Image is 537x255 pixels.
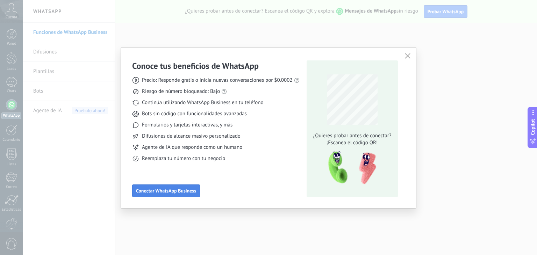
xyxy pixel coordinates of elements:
span: Difusiones de alcance masivo personalizado [142,133,241,140]
button: Conectar WhatsApp Business [132,184,200,197]
span: Formularios y tarjetas interactivas, y más [142,122,232,129]
h3: Conoce tus beneficios de WhatsApp [132,60,259,71]
span: Conectar WhatsApp Business [136,188,196,193]
img: qr-pic-1x.png [322,149,378,187]
span: Agente de IA que responde como un humano [142,144,242,151]
span: ¿Quieres probar antes de conectar? [311,132,393,139]
span: Riesgo de número bloqueado: Bajo [142,88,220,95]
span: Bots sin código con funcionalidades avanzadas [142,110,247,117]
span: Copilot [529,119,536,135]
span: Reemplaza tu número con tu negocio [142,155,225,162]
span: Continúa utilizando WhatsApp Business en tu teléfono [142,99,263,106]
span: ¡Escanea el código QR! [311,139,393,146]
span: Precio: Responde gratis o inicia nuevas conversaciones por $0.0002 [142,77,293,84]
